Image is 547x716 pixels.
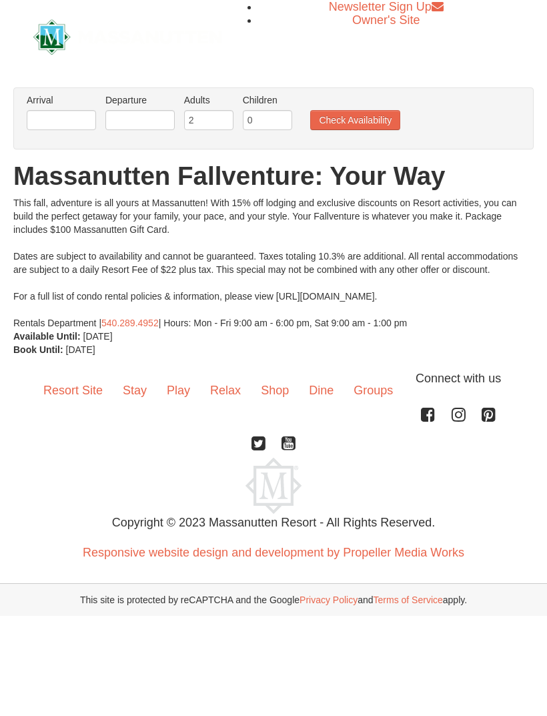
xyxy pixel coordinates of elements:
[352,13,420,27] a: Owner's Site
[33,370,113,411] a: Resort Site
[27,93,96,107] label: Arrival
[66,344,95,355] span: [DATE]
[13,331,81,342] strong: Available Until:
[157,370,200,411] a: Play
[299,370,344,411] a: Dine
[251,370,299,411] a: Shop
[33,19,222,55] img: Massanutten Resort Logo
[113,370,157,411] a: Stay
[13,163,534,190] h1: Massanutten Fallventure: Your Way
[83,546,464,559] a: Responsive website design and development by Propeller Media Works
[13,344,63,355] strong: Book Until:
[245,458,302,514] img: Massanutten Resort Logo
[374,595,443,605] a: Terms of Service
[200,370,251,411] a: Relax
[83,331,113,342] span: [DATE]
[80,593,467,607] span: This site is protected by reCAPTCHA and the Google and apply.
[184,93,233,107] label: Adults
[310,110,400,130] button: Check Availability
[23,514,524,532] p: Copyright © 2023 Massanutten Resort - All Rights Reserved.
[13,196,534,330] div: This fall, adventure is all yours at Massanutten! With 15% off lodging and exclusive discounts on...
[101,318,159,328] a: 540.289.4952
[344,370,403,411] a: Groups
[105,93,175,107] label: Departure
[33,19,222,51] a: Massanutten Resort
[243,93,292,107] label: Children
[300,595,358,605] a: Privacy Policy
